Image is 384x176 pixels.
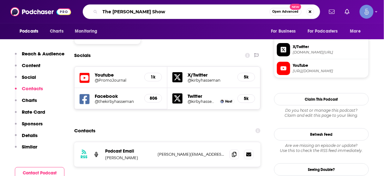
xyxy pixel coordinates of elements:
[342,6,352,17] a: Show notifications dropdown
[22,85,43,91] p: Contacts
[274,143,369,153] div: Are we missing an episode or update? Use this to check the RSS feed immediately.
[10,6,71,18] img: Podchaser - Follow, Share and Rate Podcasts
[303,25,347,37] button: open menu
[293,63,366,68] span: YouTube
[277,62,366,75] a: YouTube[URL][DOMAIN_NAME]
[350,27,361,36] span: More
[83,4,320,19] div: Search podcasts, credits, & more...
[150,96,157,101] h5: 806
[360,5,374,19] img: User Profile
[274,108,369,113] span: Do you host or manage this podcast?
[220,100,224,103] img: Kirby Hasseman
[274,163,369,176] a: Seeing Double?
[225,99,232,104] span: Host
[15,85,43,97] button: Contacts
[360,5,374,19] button: Show profile menu
[15,25,46,37] button: open menu
[46,25,67,37] a: Charts
[22,97,37,103] p: Charts
[243,96,250,101] h5: 5k
[267,25,304,37] button: open menu
[274,108,369,118] div: Claim and edit this page to your liking.
[188,93,232,99] h5: Twitter
[20,27,38,36] span: Podcasts
[50,27,63,36] span: Charts
[188,78,232,83] a: @kirbyhasseman
[15,74,36,86] button: Social
[346,25,369,37] button: open menu
[22,144,37,150] p: Similar
[150,74,157,80] h5: 1k
[22,62,40,68] p: Content
[273,10,299,13] span: Open Advanced
[95,72,139,78] h5: Youtube
[15,51,64,62] button: Reach & Audience
[100,7,270,17] input: Search podcasts, credits, & more...
[158,152,225,157] p: [PERSON_NAME][EMAIL_ADDRESS][DOMAIN_NAME]
[15,144,37,155] button: Similar
[105,148,153,154] p: Podcast Email
[327,6,337,17] a: Show notifications dropdown
[74,49,91,61] h2: Socials
[22,121,43,127] p: Sponsors
[271,27,296,36] span: For Business
[274,128,369,141] button: Refresh Feed
[188,99,218,104] a: @kirbyhasseman
[15,109,45,121] button: Rate Card
[22,51,64,57] p: Reach & Audience
[75,27,97,36] span: Monitoring
[293,69,366,73] span: https://www.youtube.com/@PromoJournal
[188,72,232,78] h5: X/Twitter
[308,27,338,36] span: For Podcasters
[95,78,139,83] a: @PromoJournal
[15,62,40,74] button: Content
[293,44,366,50] span: X/Twitter
[95,93,139,99] h5: Facebook
[95,99,139,104] a: @thekirbyhasseman
[243,74,250,80] h5: 5k
[81,154,87,160] h3: RSS
[290,4,301,10] span: New
[70,25,105,37] button: open menu
[293,50,366,55] span: twitter.com/kirbyhasseman
[270,8,302,16] button: Open AdvancedNew
[22,109,45,115] p: Rate Card
[15,97,37,109] button: Charts
[274,93,369,105] button: Claim This Podcast
[22,132,38,138] p: Details
[15,121,43,132] button: Sponsors
[15,132,38,144] button: Details
[74,125,95,137] h2: Contacts
[277,43,366,56] a: X/Twitter[DOMAIN_NAME][URL]
[22,74,36,80] p: Social
[105,155,153,160] p: [PERSON_NAME]
[360,5,374,19] span: Logged in as Spiral5-G1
